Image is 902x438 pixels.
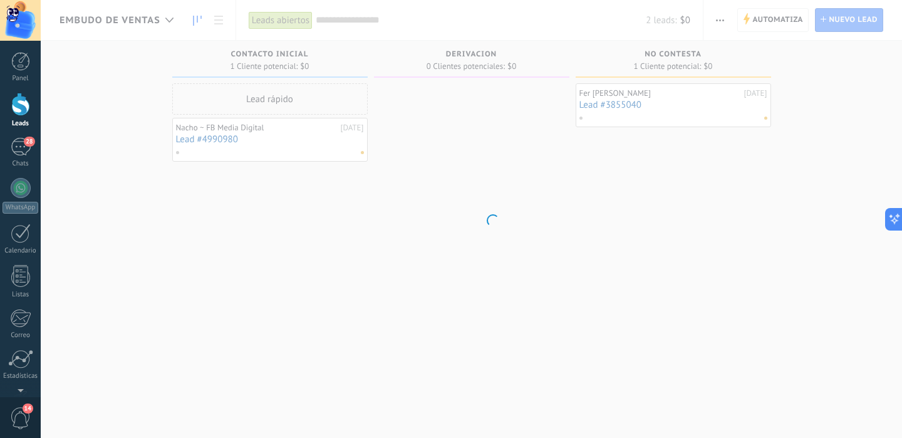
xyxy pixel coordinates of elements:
[3,75,39,83] div: Panel
[3,291,39,299] div: Listas
[24,137,34,147] span: 28
[3,160,39,168] div: Chats
[3,120,39,128] div: Leads
[3,202,38,214] div: WhatsApp
[23,404,33,414] span: 14
[3,372,39,380] div: Estadísticas
[3,331,39,340] div: Correo
[3,247,39,255] div: Calendario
